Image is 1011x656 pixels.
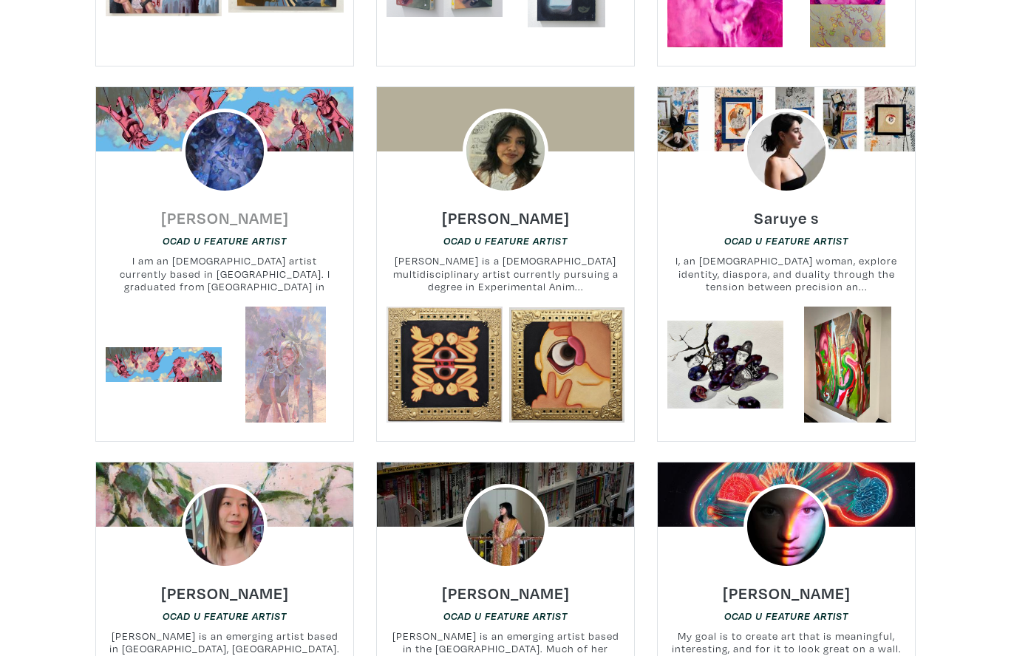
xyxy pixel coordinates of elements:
[724,233,848,247] a: OCAD U Feature Artist
[442,579,570,596] a: [PERSON_NAME]
[161,579,289,596] a: [PERSON_NAME]
[182,484,268,570] img: phpThumb.php
[724,235,848,247] em: OCAD U Feature Artist
[182,109,268,194] img: phpThumb.php
[658,254,915,293] small: I, an [DEMOGRAPHIC_DATA] woman, explore identity, diaspora, and duality through the tension betwe...
[163,610,287,622] em: OCAD U Feature Artist
[743,484,829,570] img: phpThumb.php
[96,254,353,293] small: I am an [DEMOGRAPHIC_DATA] artist currently based in [GEOGRAPHIC_DATA]. I graduated from [GEOGRAP...
[442,204,570,221] a: [PERSON_NAME]
[163,235,287,247] em: OCAD U Feature Artist
[163,609,287,623] a: OCAD U Feature Artist
[463,109,548,194] img: phpThumb.php
[442,583,570,603] h6: [PERSON_NAME]
[163,233,287,247] a: OCAD U Feature Artist
[723,579,851,596] a: [PERSON_NAME]
[377,254,634,293] small: [PERSON_NAME] is a [DEMOGRAPHIC_DATA] multidisciplinary artist currently pursuing a degree in Exp...
[443,610,568,622] em: OCAD U Feature Artist
[443,235,568,247] em: OCAD U Feature Artist
[161,208,289,228] h6: [PERSON_NAME]
[463,484,548,570] img: phpThumb.php
[161,204,289,221] a: [PERSON_NAME]
[754,208,819,228] h6: Saruye s
[442,208,570,228] h6: [PERSON_NAME]
[443,233,568,247] a: OCAD U Feature Artist
[754,204,819,221] a: Saruye s
[724,610,848,622] em: OCAD U Feature Artist
[723,583,851,603] h6: [PERSON_NAME]
[443,609,568,623] a: OCAD U Feature Artist
[724,609,848,623] a: OCAD U Feature Artist
[161,583,289,603] h6: [PERSON_NAME]
[743,109,829,194] img: phpThumb.php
